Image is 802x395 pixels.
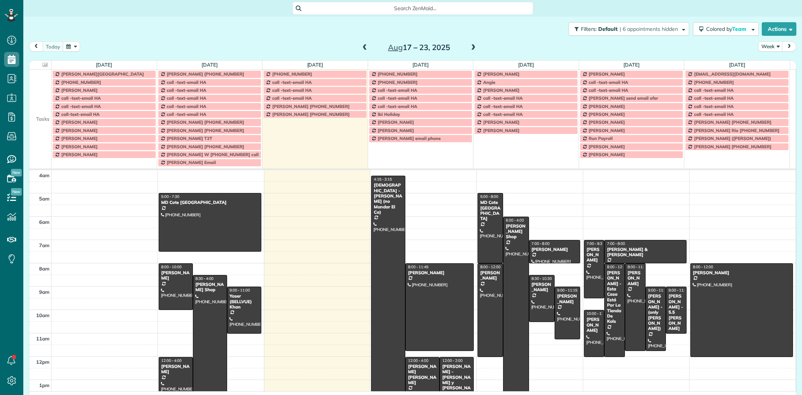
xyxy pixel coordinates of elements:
[483,119,520,125] span: [PERSON_NAME]
[620,26,678,32] span: | 6 appointments hidden
[694,95,734,101] span: call -text-email HA
[706,26,749,32] span: Colored by
[532,241,550,246] span: 7:00 - 8:00
[587,311,609,316] span: 10:00 - 12:00
[694,87,734,93] span: call -text-email HA
[729,62,745,68] a: [DATE]
[483,103,523,109] span: call -text-email HA
[669,288,689,293] span: 9:00 - 11:00
[167,135,212,141] span: [PERSON_NAME] T2T
[378,71,417,77] span: [PHONE_NUMBER]
[569,22,689,36] button: Filters: Default | 6 appointments hidden
[442,358,462,363] span: 12:00 - 2:00
[195,282,225,293] div: [PERSON_NAME] Shop
[606,247,684,258] div: [PERSON_NAME] & [PERSON_NAME]
[196,276,214,281] span: 8:30 - 4:00
[408,264,428,269] span: 8:00 - 11:45
[167,160,216,165] span: [PERSON_NAME] Email
[61,144,98,149] span: [PERSON_NAME]
[29,41,43,52] button: prev
[480,200,501,222] div: MD Cote [GEOGRAPHIC_DATA]
[307,62,323,68] a: [DATE]
[167,111,206,117] span: call -text-email HA
[483,71,520,77] span: [PERSON_NAME]
[762,22,796,36] button: Actions
[167,95,206,101] span: call -text-email HA
[623,62,640,68] a: [DATE]
[694,135,771,141] span: [PERSON_NAME] ([PERSON_NAME])
[378,79,417,85] span: [PHONE_NUMBER]
[588,135,612,141] span: Run Payroll
[388,43,403,52] span: Aug
[378,135,441,141] span: [PERSON_NAME] email phone
[518,62,534,68] a: [DATE]
[39,172,50,178] span: 4am
[588,144,625,149] span: [PERSON_NAME]
[167,152,258,157] span: [PERSON_NAME] W [PHONE_NUMBER] call
[588,79,628,85] span: call -text-email HA
[202,62,218,68] a: [DATE]
[588,119,625,125] span: [PERSON_NAME]
[161,194,179,199] span: 5:00 - 7:30
[483,128,520,133] span: [PERSON_NAME]
[230,288,250,293] span: 9:00 - 11:00
[694,119,772,125] span: [PERSON_NAME] [PHONE_NUMBER]
[557,288,578,293] span: 9:00 - 11:15
[412,62,429,68] a: [DATE]
[668,293,684,331] div: [PERSON_NAME] - 5.5 [PERSON_NAME]
[272,87,312,93] span: call -text-email HA
[161,270,191,281] div: [PERSON_NAME]
[167,128,244,133] span: [PERSON_NAME] [PHONE_NUMBER]
[372,43,466,52] h2: 17 – 23, 2025
[161,364,191,375] div: [PERSON_NAME]
[61,103,101,109] span: call -text-email HA
[648,288,669,293] span: 9:00 - 11:45
[506,218,524,223] span: 6:00 - 4:00
[588,103,625,109] span: [PERSON_NAME]
[648,293,664,331] div: [PERSON_NAME] - (only [PERSON_NAME])
[39,289,50,295] span: 9am
[167,79,206,85] span: call -text-email HA
[61,87,98,93] span: [PERSON_NAME]
[588,111,625,117] span: [PERSON_NAME]
[505,223,526,240] div: [PERSON_NAME] Shop
[483,95,523,101] span: call -text-email HA
[557,293,578,304] div: [PERSON_NAME]
[167,87,206,93] span: call -text-email HA
[378,128,414,133] span: [PERSON_NAME]
[587,241,605,246] span: 7:00 - 9:30
[373,182,403,215] div: [DEMOGRAPHIC_DATA] - [PERSON_NAME] (no Mandar El Ca)
[378,87,417,93] span: call -text-email HA
[483,111,523,117] span: call -text-email HA
[694,71,771,77] span: [EMAIL_ADDRESS][DOMAIN_NAME]
[61,128,98,133] span: [PERSON_NAME]
[408,364,437,386] div: [PERSON_NAME] [PERSON_NAME]
[61,79,101,85] span: [PHONE_NUMBER]
[607,264,627,269] span: 8:00 - 12:00
[586,247,602,263] div: [PERSON_NAME]
[378,103,417,109] span: call -text-email HA
[532,276,552,281] span: 8:30 - 10:30
[581,26,597,32] span: Filters:
[229,293,259,310] div: Yaser (BELLVUE) Khan
[96,62,112,68] a: [DATE]
[531,282,552,293] div: [PERSON_NAME]
[61,111,100,117] span: call-text-email HA
[598,26,618,32] span: Default
[167,144,244,149] span: [PERSON_NAME] [PHONE_NUMBER]
[588,152,625,157] span: [PERSON_NAME]
[61,119,98,125] span: [PERSON_NAME]
[408,358,428,363] span: 12:00 - 4:00
[272,111,350,117] span: [PERSON_NAME] [PHONE_NUMBER]
[61,95,101,101] span: call -text-email HA
[694,144,772,149] span: [PERSON_NAME] [PHONE_NUMBER]
[11,169,22,176] span: New
[167,103,206,109] span: call -text-email HA
[758,41,783,52] button: Week
[693,22,759,36] button: Colored byTeam
[588,71,625,77] span: [PERSON_NAME]
[627,270,643,286] div: [PERSON_NAME]
[588,128,625,133] span: [PERSON_NAME]
[588,87,628,93] span: call -text-email HA
[782,41,796,52] button: next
